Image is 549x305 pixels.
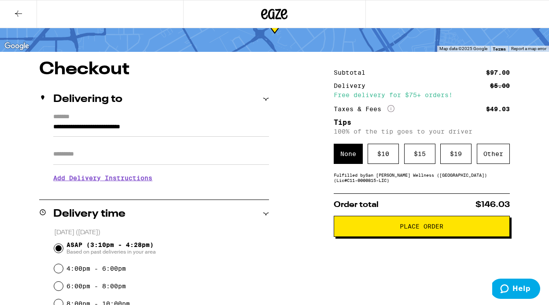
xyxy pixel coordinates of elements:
[334,92,510,98] div: Free delivery for $75+ orders!
[492,279,540,301] iframe: Opens a widget where you can find more information
[334,105,394,113] div: Taxes & Fees
[368,144,399,164] div: $ 10
[486,69,510,76] div: $97.00
[493,46,506,51] a: Terms
[334,201,379,209] span: Order total
[53,94,122,105] h2: Delivering to
[477,144,510,164] div: Other
[53,209,125,219] h2: Delivery time
[400,223,443,229] span: Place Order
[334,69,372,76] div: Subtotal
[66,248,156,255] span: Based on past deliveries in your area
[66,265,126,272] label: 4:00pm - 6:00pm
[39,61,269,78] h1: Checkout
[66,283,126,290] label: 6:00pm - 8:00pm
[2,40,31,52] img: Google
[404,144,435,164] div: $ 15
[440,144,472,164] div: $ 19
[53,188,269,195] p: We'll contact you at [PHONE_NUMBER] when we arrive
[439,46,487,51] span: Map data ©2025 Google
[475,201,510,209] span: $146.03
[334,172,510,183] div: Fulfilled by San [PERSON_NAME] Wellness ([GEOGRAPHIC_DATA]) (Lic# C11-0000815-LIC )
[334,119,510,126] h5: Tips
[334,128,510,135] p: 100% of the tip goes to your driver
[486,106,510,112] div: $49.03
[2,40,31,52] a: Open this area in Google Maps (opens a new window)
[490,83,510,89] div: $5.00
[334,83,372,89] div: Delivery
[511,46,546,51] a: Report a map error
[334,144,363,164] div: None
[53,168,269,188] h3: Add Delivery Instructions
[334,216,510,237] button: Place Order
[66,241,156,255] span: ASAP (3:10pm - 4:28pm)
[54,229,269,237] p: [DATE] ([DATE])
